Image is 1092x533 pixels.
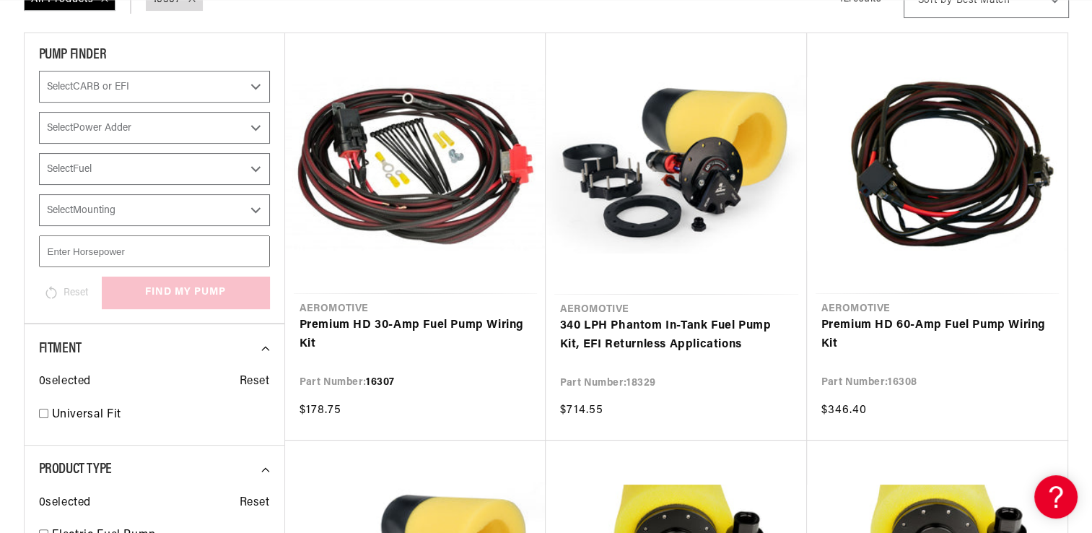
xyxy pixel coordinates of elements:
[39,153,270,185] select: Fuel
[39,112,270,144] select: Power Adder
[300,316,531,353] a: Premium HD 30-Amp Fuel Pump Wiring Kit
[52,406,270,425] a: Universal Fit
[39,373,91,391] span: 0 selected
[39,71,270,103] select: CARB or EFI
[240,494,270,513] span: Reset
[39,235,270,267] input: Enter Horsepower
[240,373,270,391] span: Reset
[39,462,112,477] span: Product Type
[821,316,1053,353] a: Premium HD 60-Amp Fuel Pump Wiring Kit
[39,494,91,513] span: 0 selected
[39,194,270,226] select: Mounting
[560,317,792,354] a: 340 LPH Phantom In-Tank Fuel Pump Kit, EFI Returnless Applications
[39,342,82,356] span: Fitment
[39,48,107,62] span: PUMP FINDER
